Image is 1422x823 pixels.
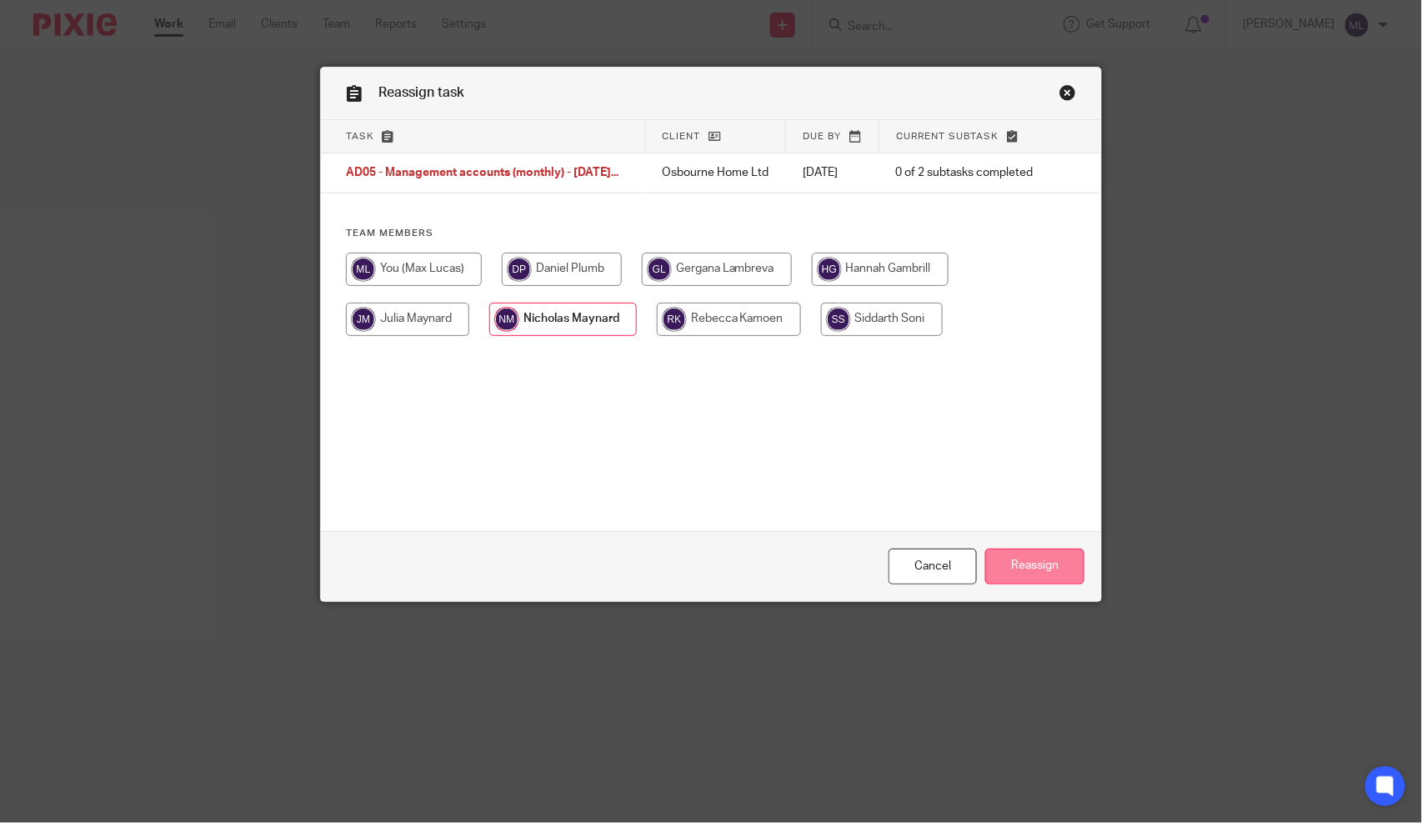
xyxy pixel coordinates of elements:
span: Task [346,132,374,141]
span: AD05 - Management accounts (monthly) - [DATE]... [346,168,618,179]
input: Reassign [985,549,1084,585]
h4: Team members [346,227,1076,240]
a: Close this dialog window [1059,84,1076,107]
p: Osbourne Home Ltd [662,164,769,181]
a: Close this dialog window [889,549,977,585]
span: Client [663,132,701,141]
span: Reassign task [378,86,464,99]
span: Due by [803,132,841,141]
p: [DATE] [803,164,863,181]
span: Current subtask [896,132,999,141]
td: 0 of 2 subtasks completed [879,153,1051,193]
